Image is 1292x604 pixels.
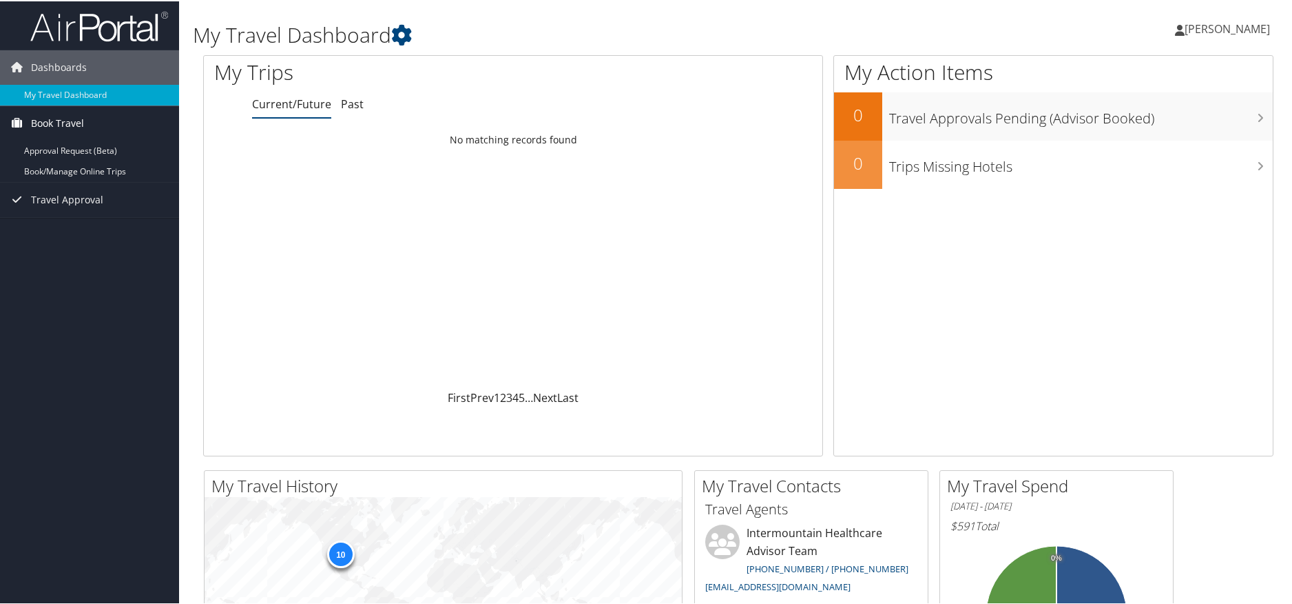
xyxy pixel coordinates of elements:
[834,150,882,174] h2: 0
[834,57,1273,85] h1: My Action Items
[525,389,533,404] span: …
[31,181,103,216] span: Travel Approval
[834,91,1273,139] a: 0Travel Approvals Pending (Advisor Booked)
[204,126,822,151] td: No matching records found
[834,139,1273,188] a: 0Trips Missing Hotels
[211,473,682,496] h2: My Travel History
[834,102,882,125] h2: 0
[950,499,1163,512] h6: [DATE] - [DATE]
[1175,7,1284,48] a: [PERSON_NAME]
[214,57,554,85] h1: My Trips
[705,499,917,518] h3: Travel Agents
[31,49,87,83] span: Dashboards
[702,473,928,496] h2: My Travel Contacts
[533,389,557,404] a: Next
[31,105,84,139] span: Book Travel
[494,389,500,404] a: 1
[947,473,1173,496] h2: My Travel Spend
[448,389,470,404] a: First
[506,389,512,404] a: 3
[557,389,579,404] a: Last
[705,579,851,592] a: [EMAIL_ADDRESS][DOMAIN_NAME]
[1185,20,1270,35] span: [PERSON_NAME]
[470,389,494,404] a: Prev
[326,539,354,567] div: 10
[341,95,364,110] a: Past
[30,9,168,41] img: airportal-logo.png
[747,561,908,574] a: [PHONE_NUMBER] / [PHONE_NUMBER]
[950,517,1163,532] h6: Total
[252,95,331,110] a: Current/Future
[698,523,924,597] li: Intermountain Healthcare Advisor Team
[889,149,1273,175] h3: Trips Missing Hotels
[950,517,975,532] span: $591
[500,389,506,404] a: 2
[519,389,525,404] a: 5
[512,389,519,404] a: 4
[889,101,1273,127] h3: Travel Approvals Pending (Advisor Booked)
[193,19,920,48] h1: My Travel Dashboard
[1051,553,1062,561] tspan: 0%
